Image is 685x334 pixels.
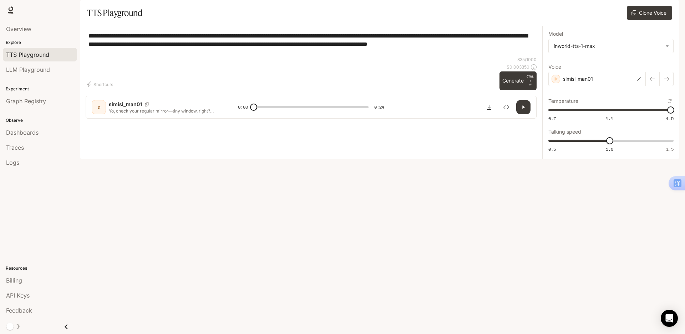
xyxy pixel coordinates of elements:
[563,75,593,83] p: simisi_man01
[606,115,613,121] span: 1.1
[548,99,578,104] p: Temperature
[666,115,674,121] span: 1.5
[548,129,581,134] p: Talking speed
[627,6,672,20] button: Clone Voice
[548,115,556,121] span: 0.7
[666,146,674,152] span: 1.5
[666,97,674,105] button: Reset to default
[374,104,384,111] span: 0:24
[548,146,556,152] span: 0.5
[606,146,613,152] span: 1.0
[109,108,221,114] p: Yo, check your regular mirror—tiny window, right? Blind spots everywhere. But slide this over you...
[548,31,563,36] p: Model
[238,104,248,111] span: 0:00
[661,310,678,327] div: Open Intercom Messenger
[554,43,662,50] div: inworld-tts-1-max
[527,74,534,83] p: CTRL +
[87,6,142,20] h1: TTS Playground
[549,39,673,53] div: inworld-tts-1-max
[507,64,529,70] p: $ 0.003350
[548,64,561,69] p: Voice
[142,102,152,106] button: Copy Voice ID
[482,100,496,114] button: Download audio
[527,74,534,87] p: ⏎
[93,101,105,113] div: D
[109,101,142,108] p: simisi_man01
[517,56,537,63] p: 335 / 1000
[86,79,116,90] button: Shortcuts
[499,100,513,114] button: Inspect
[499,71,537,90] button: GenerateCTRL +⏎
